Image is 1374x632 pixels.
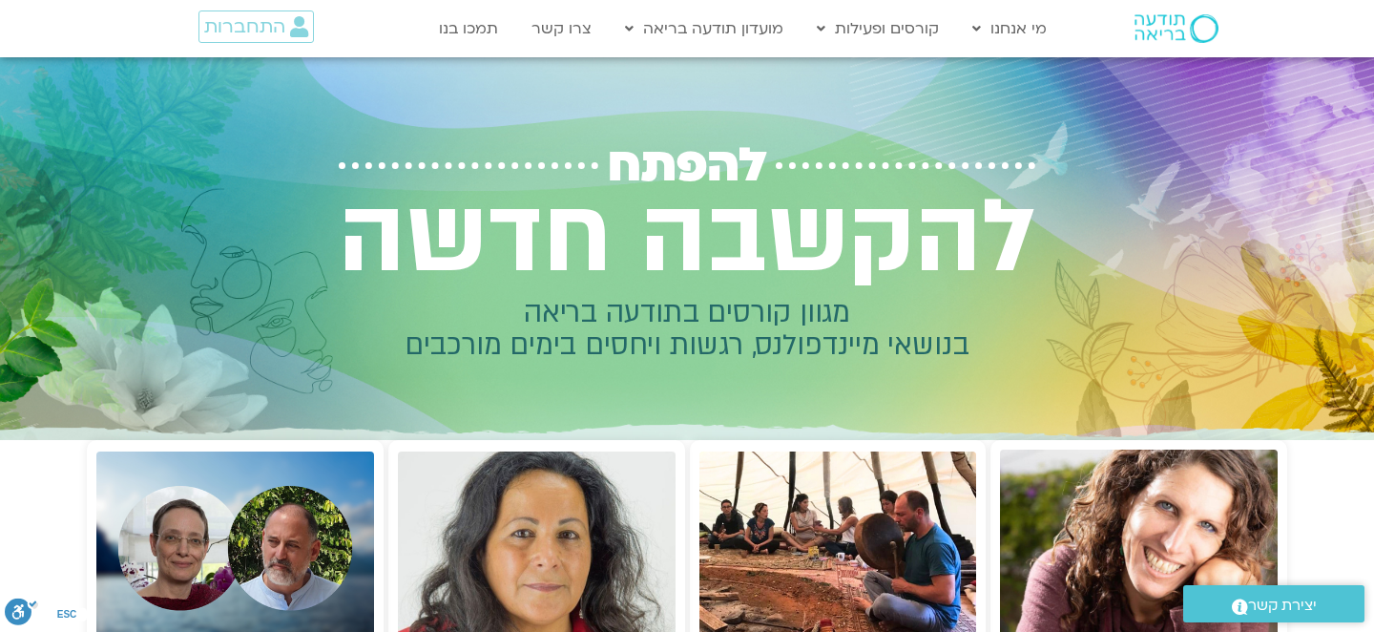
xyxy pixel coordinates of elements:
[313,179,1061,297] h2: להקשבה חדשה
[807,11,948,47] a: קורסים ופעילות
[1248,593,1317,619] span: יצירת קשר
[313,297,1061,362] h2: מגוון קורסים בתודעה בריאה בנושאי מיינדפולנס, רגשות ויחסים בימים מורכבים
[204,16,285,37] span: התחברות
[1183,585,1364,622] a: יצירת קשר
[963,11,1056,47] a: מי אנחנו
[1135,14,1218,43] img: תודעה בריאה
[615,11,793,47] a: מועדון תודעה בריאה
[522,11,601,47] a: צרו קשר
[198,11,314,43] a: התחברות
[608,138,766,193] span: להפתח
[429,11,508,47] a: תמכו בנו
